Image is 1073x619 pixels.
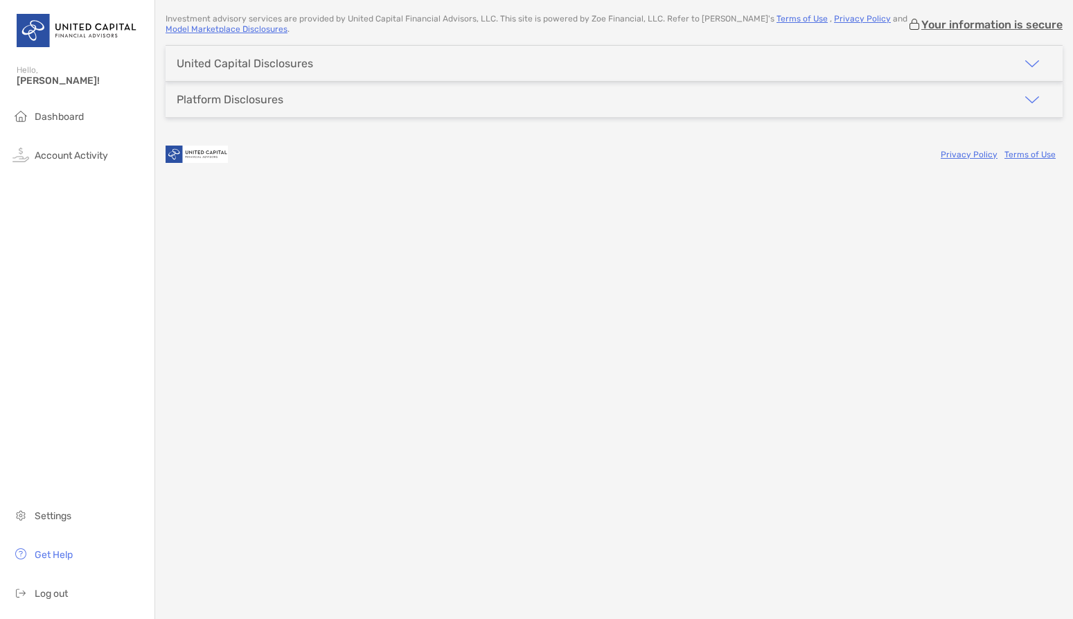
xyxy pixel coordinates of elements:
span: Account Activity [35,150,108,162]
img: icon arrow [1024,91,1040,108]
img: icon arrow [1024,55,1040,72]
img: logout icon [12,584,29,601]
a: Privacy Policy [834,14,891,24]
div: United Capital Disclosures [177,57,313,70]
a: Terms of Use [777,14,828,24]
img: settings icon [12,507,29,523]
div: Platform Disclosures [177,93,283,106]
img: company logo [166,139,228,170]
a: Privacy Policy [941,150,997,159]
span: Dashboard [35,111,84,123]
img: United Capital Logo [17,6,138,55]
span: Log out [35,588,68,600]
span: Get Help [35,549,73,561]
p: Investment advisory services are provided by United Capital Financial Advisors, LLC . This site i... [166,14,907,35]
span: Settings [35,510,71,522]
img: activity icon [12,146,29,163]
a: Model Marketplace Disclosures [166,24,287,34]
a: Terms of Use [1004,150,1056,159]
img: get-help icon [12,546,29,562]
p: Your information is secure [921,18,1063,31]
span: [PERSON_NAME]! [17,75,146,87]
img: household icon [12,107,29,124]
